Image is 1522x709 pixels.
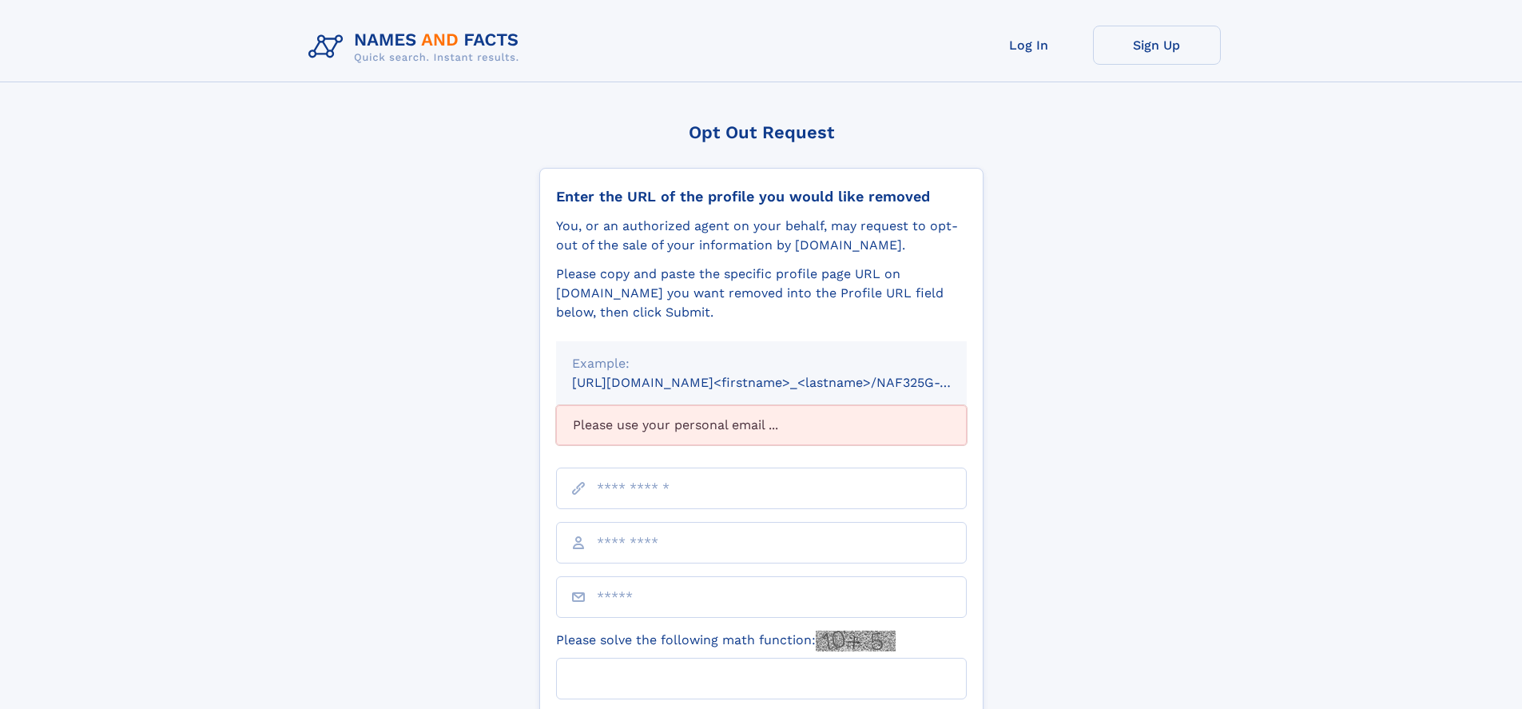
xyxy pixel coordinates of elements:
div: Please use your personal email ... [556,405,967,445]
div: Opt Out Request [539,122,984,142]
div: You, or an authorized agent on your behalf, may request to opt-out of the sale of your informatio... [556,217,967,255]
label: Please solve the following math function: [556,631,896,651]
a: Sign Up [1093,26,1221,65]
small: [URL][DOMAIN_NAME]<firstname>_<lastname>/NAF325G-xxxxxxxx [572,375,997,390]
div: Enter the URL of the profile you would like removed [556,188,967,205]
div: Example: [572,354,951,373]
a: Log In [965,26,1093,65]
div: Please copy and paste the specific profile page URL on [DOMAIN_NAME] you want removed into the Pr... [556,265,967,322]
img: Logo Names and Facts [302,26,532,69]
